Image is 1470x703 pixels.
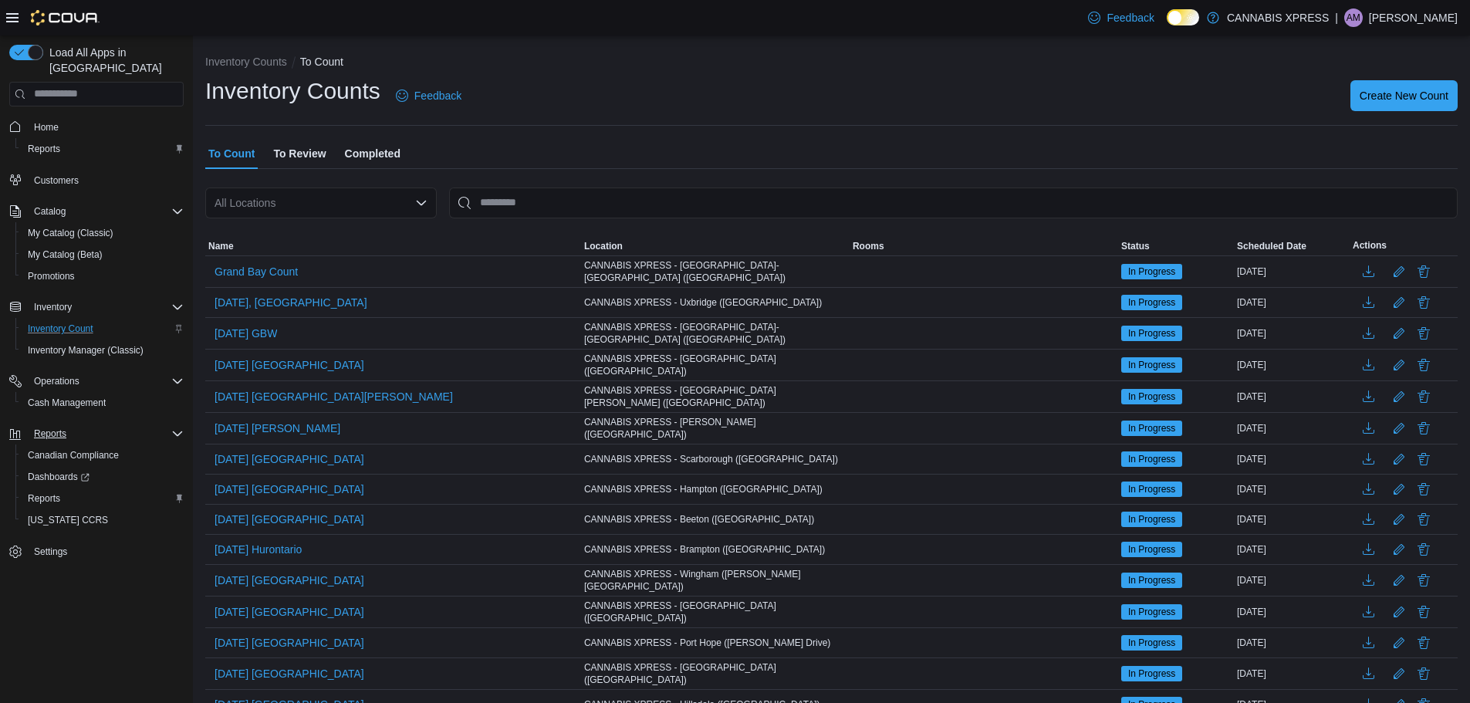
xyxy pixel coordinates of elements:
[584,453,838,465] span: CANNABIS XPRESS - Scarborough ([GEOGRAPHIC_DATA])
[28,372,184,390] span: Operations
[584,543,825,556] span: CANNABIS XPRESS - Brampton ([GEOGRAPHIC_DATA])
[22,140,66,158] a: Reports
[28,202,72,221] button: Catalog
[414,88,461,103] span: Feedback
[208,240,234,252] span: Name
[205,76,380,106] h1: Inventory Counts
[208,538,308,561] button: [DATE] Hurontario
[208,322,283,345] button: [DATE] GBW
[584,384,847,409] span: CANNABIS XPRESS - [GEOGRAPHIC_DATA][PERSON_NAME] ([GEOGRAPHIC_DATA])
[1121,326,1182,341] span: In Progress
[345,138,400,169] span: Completed
[1121,389,1182,404] span: In Progress
[1347,8,1360,27] span: AM
[1121,512,1182,527] span: In Progress
[584,296,822,309] span: CANNABIS XPRESS - Uxbridge ([GEOGRAPHIC_DATA])
[15,488,190,509] button: Reports
[1390,662,1408,685] button: Edit count details
[1414,571,1433,590] button: Delete
[34,428,66,440] span: Reports
[584,661,847,686] span: CANNABIS XPRESS - [GEOGRAPHIC_DATA] ([GEOGRAPHIC_DATA])
[22,468,184,486] span: Dashboards
[22,224,184,242] span: My Catalog (Classic)
[3,116,190,138] button: Home
[28,117,184,137] span: Home
[1390,569,1408,592] button: Edit count details
[28,270,75,282] span: Promotions
[1234,387,1350,406] div: [DATE]
[208,138,255,169] span: To Count
[1121,240,1150,252] span: Status
[1344,8,1363,27] div: Ashton Melnyk
[22,267,184,286] span: Promotions
[15,244,190,265] button: My Catalog (Beta)
[1234,324,1350,343] div: [DATE]
[28,171,184,190] span: Customers
[22,446,184,465] span: Canadian Compliance
[1414,510,1433,529] button: Delete
[15,318,190,340] button: Inventory Count
[34,205,66,218] span: Catalog
[1107,10,1154,25] span: Feedback
[1121,542,1182,557] span: In Progress
[1414,540,1433,559] button: Delete
[15,392,190,414] button: Cash Management
[208,353,370,377] button: [DATE] [GEOGRAPHIC_DATA]
[3,201,190,222] button: Catalog
[584,416,847,441] span: CANNABIS XPRESS - [PERSON_NAME] ([GEOGRAPHIC_DATA])
[28,424,184,443] span: Reports
[34,121,59,134] span: Home
[581,237,850,255] button: Location
[584,240,623,252] span: Location
[28,514,108,526] span: [US_STATE] CCRS
[22,511,184,529] span: Washington CCRS
[22,468,96,486] a: Dashboards
[1390,417,1408,440] button: Edit count details
[22,394,184,412] span: Cash Management
[1121,604,1182,620] span: In Progress
[9,110,184,603] nav: Complex example
[1414,419,1433,438] button: Delete
[1390,538,1408,561] button: Edit count details
[1121,295,1182,310] span: In Progress
[28,171,85,190] a: Customers
[34,301,72,313] span: Inventory
[1234,664,1350,683] div: [DATE]
[215,326,277,341] span: [DATE] GBW
[1121,451,1182,467] span: In Progress
[584,353,847,377] span: CANNABIS XPRESS - [GEOGRAPHIC_DATA] ([GEOGRAPHIC_DATA])
[22,446,125,465] a: Canadian Compliance
[584,513,814,526] span: CANNABIS XPRESS - Beeton ([GEOGRAPHIC_DATA])
[1335,8,1338,27] p: |
[1390,291,1408,314] button: Edit count details
[28,323,93,335] span: Inventory Count
[1414,450,1433,468] button: Delete
[1414,480,1433,499] button: Delete
[1128,542,1175,556] span: In Progress
[31,10,100,25] img: Cova
[1353,239,1387,252] span: Actions
[1121,357,1182,373] span: In Progress
[205,54,1458,73] nav: An example of EuiBreadcrumbs
[1414,356,1433,374] button: Delete
[1390,260,1408,283] button: Edit count details
[850,237,1118,255] button: Rooms
[1234,293,1350,312] div: [DATE]
[1118,237,1234,255] button: Status
[22,341,150,360] a: Inventory Manager (Classic)
[853,240,884,252] span: Rooms
[1234,634,1350,652] div: [DATE]
[584,568,847,593] span: CANNABIS XPRESS - Wingham ([PERSON_NAME][GEOGRAPHIC_DATA])
[1414,387,1433,406] button: Delete
[1167,25,1168,26] span: Dark Mode
[15,466,190,488] a: Dashboards
[584,600,847,624] span: CANNABIS XPRESS - [GEOGRAPHIC_DATA] ([GEOGRAPHIC_DATA])
[3,423,190,444] button: Reports
[28,143,60,155] span: Reports
[1414,262,1433,281] button: Delete
[28,344,144,357] span: Inventory Manager (Classic)
[1128,605,1175,619] span: In Progress
[15,138,190,160] button: Reports
[22,319,184,338] span: Inventory Count
[215,295,367,310] span: [DATE], [GEOGRAPHIC_DATA]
